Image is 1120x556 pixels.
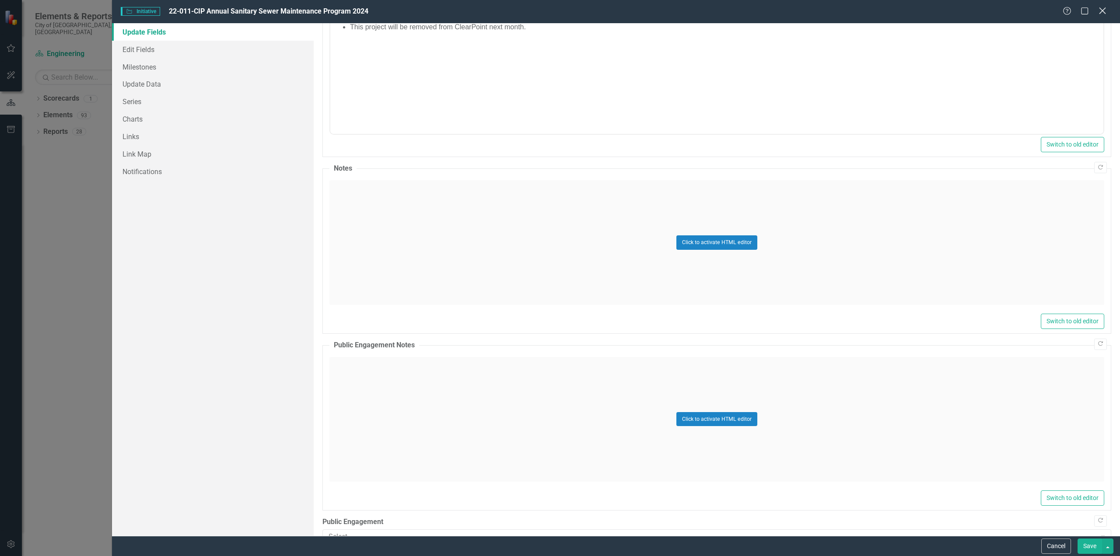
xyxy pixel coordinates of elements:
[1041,539,1071,554] button: Cancel
[112,93,314,110] a: Series
[112,145,314,163] a: Link Map
[1078,539,1102,554] button: Save
[112,128,314,145] a: Links
[112,58,314,76] a: Milestones
[112,23,314,41] a: Update Fields
[676,412,757,426] button: Click to activate HTML editor
[1041,137,1104,152] button: Switch to old editor
[112,163,314,180] a: Notifications
[169,7,368,15] span: 22-011-CIP Annual Sanitary Sewer Maintenance Program 2024
[1041,314,1104,329] button: Switch to old editor
[1041,490,1104,506] button: Switch to old editor
[112,41,314,58] a: Edit Fields
[112,110,314,128] a: Charts
[329,340,419,350] legend: Public Engagement Notes
[112,75,314,93] a: Update Data
[329,164,357,174] legend: Notes
[676,235,757,249] button: Click to activate HTML editor
[322,517,1111,527] label: Public Engagement
[121,7,160,16] span: Initiative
